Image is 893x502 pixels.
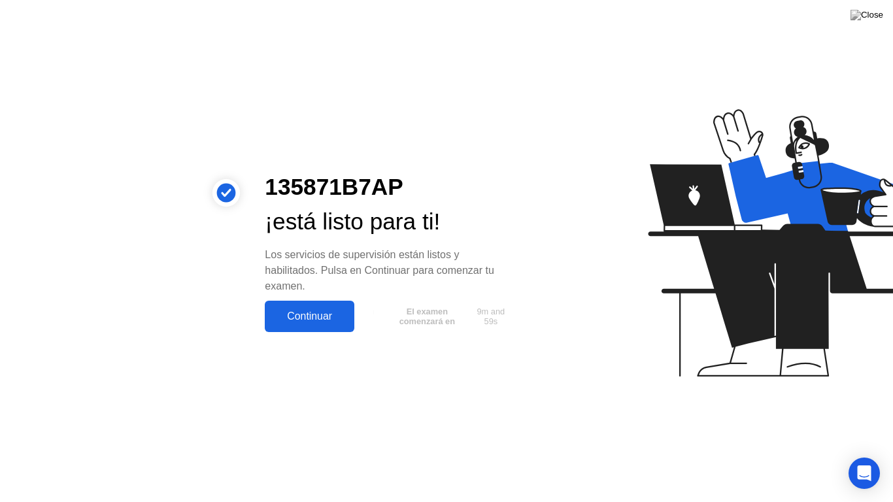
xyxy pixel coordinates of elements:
button: Continuar [265,301,354,332]
div: ¡está listo para ti! [265,205,514,239]
div: Continuar [269,310,350,322]
div: 135871B7AP [265,170,514,205]
span: 9m and 59s [472,307,510,326]
div: Los servicios de supervisión están listos y habilitados. Pulsa en Continuar para comenzar tu examen. [265,247,514,294]
img: Close [851,10,883,20]
div: Open Intercom Messenger [849,458,880,489]
button: El examen comenzará en9m and 59s [361,304,514,329]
